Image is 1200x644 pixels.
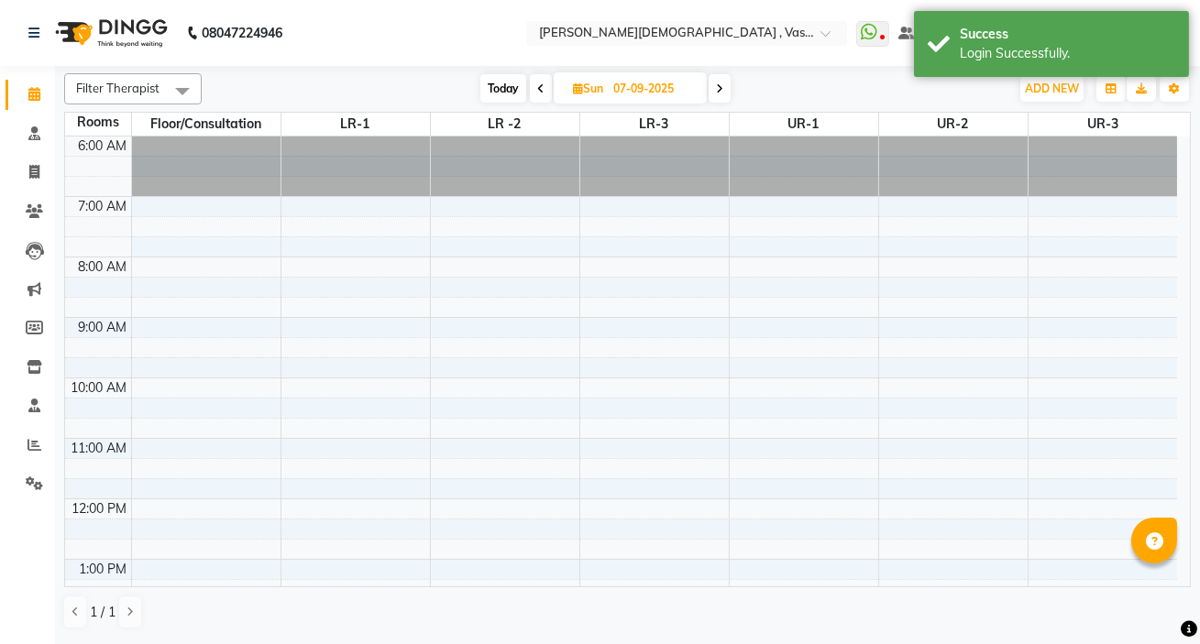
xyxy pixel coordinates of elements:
span: Today [480,74,526,103]
button: ADD NEW [1020,76,1084,102]
span: LR-3 [580,113,729,136]
span: UR-3 [1029,113,1178,136]
div: 12:00 PM [69,499,131,518]
div: 6:00 AM [75,136,131,156]
span: UR-2 [879,113,1028,136]
span: Floor/Consultation [132,113,281,136]
div: 8:00 AM [75,257,131,277]
span: UR-1 [730,113,878,136]
input: 2025-09-07 [608,75,699,103]
span: Sun [568,82,608,95]
div: 10:00 AM [68,378,131,398]
div: Login Successfully. [960,44,1175,63]
span: ADD NEW [1025,82,1079,95]
div: 9:00 AM [75,318,131,337]
div: 7:00 AM [75,197,131,216]
b: 08047224946 [202,7,282,59]
span: 1 / 1 [90,603,116,622]
span: LR -2 [431,113,579,136]
div: 1:00 PM [76,560,131,579]
span: Filter Therapist [76,81,160,95]
span: LR-1 [281,113,430,136]
div: 11:00 AM [68,439,131,458]
div: Success [960,25,1175,44]
img: logo [47,7,172,59]
div: Rooms [65,113,131,132]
